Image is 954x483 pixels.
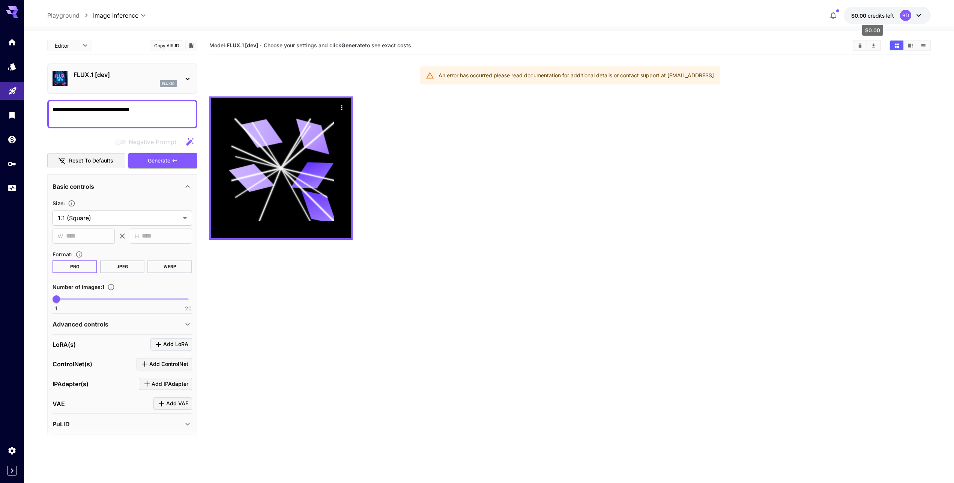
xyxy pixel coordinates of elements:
div: BD [900,10,911,21]
button: Generate [128,153,197,169]
div: Basic controls [53,178,192,196]
button: PNG [53,260,97,273]
button: Expand sidebar [7,466,17,475]
span: Size : [53,200,65,206]
p: flux1d [162,81,175,86]
p: VAE [53,399,65,408]
button: Adjust the dimensions of the generated image by specifying its width and height in pixels, or sel... [65,200,78,207]
p: IPAdapter(s) [53,379,89,388]
div: Advanced controls [53,315,192,333]
p: LoRA(s) [53,340,76,349]
b: Generate [341,42,365,48]
span: Model: [209,42,258,48]
button: Reset to defaults [47,153,125,169]
span: 1:1 (Square) [58,214,180,223]
button: Click to add ControlNet [137,358,192,370]
button: Specify how many images to generate in a single request. Each image generation will be charged se... [104,283,118,291]
button: Click to add LoRA [150,338,192,351]
div: An error has occurred please read documentation for additional details or contact support at [EMA... [439,69,714,82]
span: Add ControlNet [149,360,188,369]
span: credits left [868,12,894,19]
span: 20 [185,305,192,312]
span: Format : [53,251,72,257]
div: Wallet [8,135,17,144]
button: Show images in video view [904,41,917,50]
div: Show images in grid viewShow images in video viewShow images in list view [889,40,931,51]
div: Settings [8,446,17,455]
span: W [58,232,63,241]
button: Click to add IPAdapter [139,378,192,390]
div: Usage [8,184,17,193]
span: H [135,232,139,241]
span: Negative prompts are not compatible with the selected model. [114,137,182,146]
button: Show images in list view [917,41,930,50]
button: WEBP [147,260,192,273]
button: Download All [867,41,880,50]
button: Add to library [188,41,195,50]
div: API Keys [8,159,17,169]
div: Home [8,38,17,47]
span: Choose your settings and click to see exact costs. [264,42,413,48]
p: PuLID [53,420,70,429]
p: Advanced controls [53,320,108,329]
div: Models [8,62,17,71]
span: Number of images : 1 [53,284,104,290]
p: · [260,41,262,50]
button: Copy AIR ID [150,40,183,51]
a: Playground [47,11,80,20]
span: Add LoRA [163,340,188,349]
span: Editor [55,42,78,50]
div: Playground [8,84,17,93]
p: FLUX.1 [dev] [74,70,177,79]
button: Choose the file format for the output image. [72,251,86,258]
span: Add IPAdapter [152,379,188,389]
p: ControlNet(s) [53,360,92,369]
p: Basic controls [53,182,94,191]
button: Show images in grid view [890,41,903,50]
div: Clear ImagesDownload All [853,40,881,51]
span: Negative Prompt [129,137,176,146]
div: $0.00 [862,25,883,36]
div: $0.00 [851,12,894,20]
div: Actions [336,102,347,113]
nav: breadcrumb [47,11,93,20]
b: FLUX.1 [dev] [227,42,258,48]
button: $0.00BD [844,7,931,24]
span: Image Inference [93,11,138,20]
button: Click to add VAE [153,397,192,410]
span: Generate [148,156,170,166]
span: 1 [55,305,57,312]
button: JPEG [100,260,145,273]
div: Library [8,110,17,120]
button: Clear Images [853,41,867,50]
span: $0.00 [851,12,868,19]
div: PuLID [53,415,192,433]
div: FLUX.1 [dev]flux1d [53,67,192,90]
span: Add VAE [166,399,188,408]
